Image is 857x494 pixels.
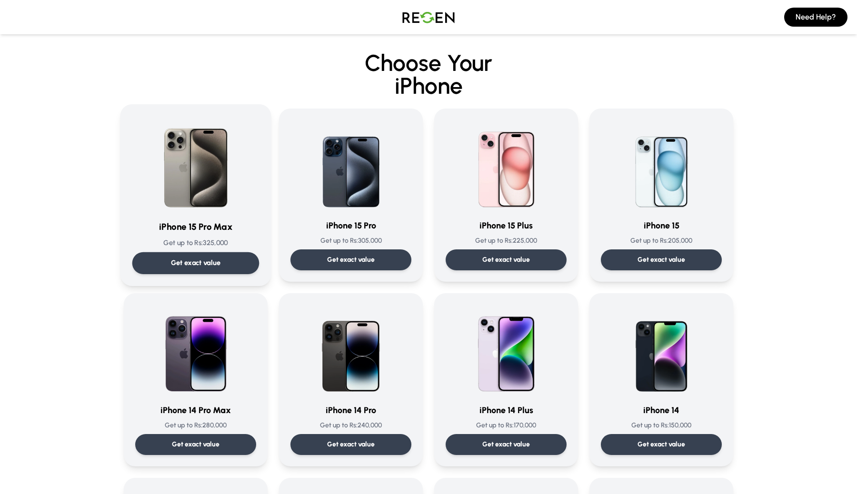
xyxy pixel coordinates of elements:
p: Get exact value [327,440,375,449]
p: Get up to Rs: 280,000 [135,421,256,430]
img: iPhone 15 [616,120,707,211]
p: Get exact value [482,255,530,265]
h3: iPhone 15 [601,219,722,232]
h3: iPhone 15 Pro Max [132,220,259,234]
h3: iPhone 14 [601,404,722,417]
img: iPhone 14 Pro [305,305,397,396]
p: Get up to Rs: 240,000 [290,421,411,430]
p: Get up to Rs: 205,000 [601,236,722,246]
h3: iPhone 15 Pro [290,219,411,232]
img: iPhone 15 Pro Max [148,116,244,212]
h3: iPhone 14 Plus [446,404,567,417]
p: Get exact value [482,440,530,449]
img: iPhone 14 Plus [460,305,552,396]
p: Get up to Rs: 150,000 [601,421,722,430]
img: iPhone 14 Pro Max [150,305,241,396]
p: Get exact value [172,440,219,449]
h3: iPhone 14 Pro [290,404,411,417]
p: Get up to Rs: 325,000 [132,238,259,248]
p: Get up to Rs: 170,000 [446,421,567,430]
h3: iPhone 14 Pro Max [135,404,256,417]
p: Get up to Rs: 225,000 [446,236,567,246]
img: Logo [395,4,462,30]
img: iPhone 15 Plus [460,120,552,211]
button: Need Help? [784,8,847,27]
p: Get up to Rs: 305,000 [290,236,411,246]
span: Choose Your [365,49,492,77]
span: iPhone [72,74,785,97]
p: Get exact value [171,258,221,268]
img: iPhone 15 Pro [305,120,397,211]
p: Get exact value [638,440,685,449]
p: Get exact value [638,255,685,265]
h3: iPhone 15 Plus [446,219,567,232]
p: Get exact value [327,255,375,265]
img: iPhone 14 [616,305,707,396]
